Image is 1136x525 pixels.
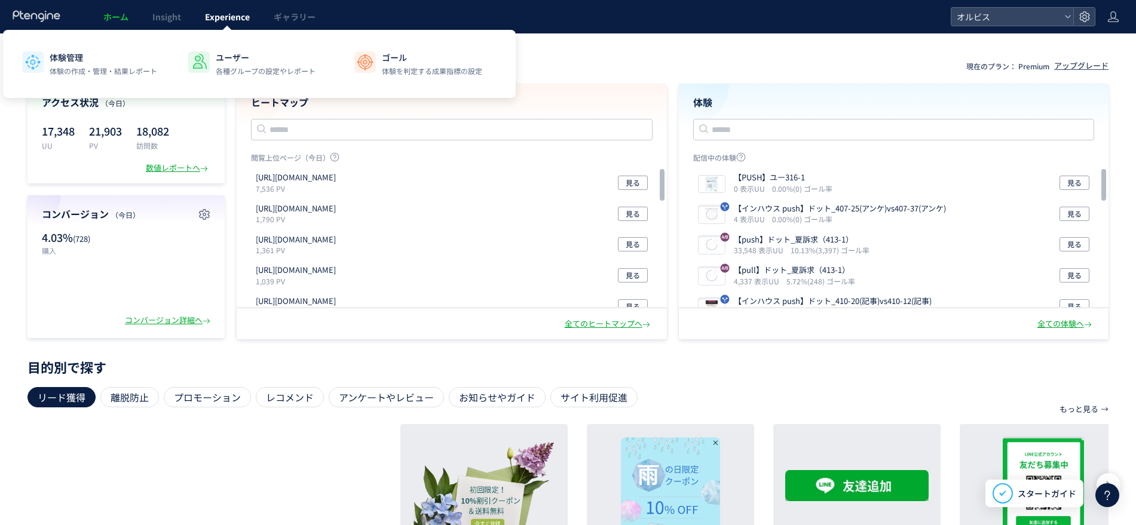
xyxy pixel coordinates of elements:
p: 体験を判定する成果指標の設定 [382,66,482,76]
i: 0 表示UU [734,183,770,194]
div: 離脱防止 [100,387,159,407]
button: 見る [1060,207,1089,221]
div: アンケートやレビュー [329,387,444,407]
p: 7,536 PV [256,183,341,194]
img: 9974ed28ff3e9b9fd50dcc6e4f1b37631755671268505.jpeg [699,176,725,192]
p: ユーザー [216,51,316,63]
i: 10.13%(3,397) ゴール率 [791,245,869,255]
div: プロモーション [164,387,251,407]
p: https://pr.orbis.co.jp/special/04 [256,265,336,276]
p: UU [42,140,75,151]
h4: アクセス状況 [42,96,210,109]
span: 見る [626,299,640,314]
span: 見る [626,237,640,251]
i: 5.72%(248) ゴール率 [786,276,855,286]
p: → [1101,399,1109,419]
p: 体験管理 [50,51,157,63]
p: 現在のプラン： Premium [966,61,1049,71]
p: https://pr.orbis.co.jp/tenpo_promotion [256,203,336,214]
i: 33,548 表示UU [734,245,788,255]
h4: コンバージョン [42,207,210,221]
p: 4.03% [42,230,120,245]
h4: 体験 [693,96,1095,109]
div: レコメンド [256,387,324,407]
div: 全てのヒートマップへ [565,318,653,330]
p: 1,790 PV [256,214,341,224]
span: (728) [73,233,90,244]
div: 数値レポートへ [146,162,210,174]
div: アップグレード [1054,60,1109,72]
p: 【インハウス push】ドット_407-25(アンケ)vs407-37(アンケ) [734,203,946,214]
p: 目的別で探す [27,363,1109,370]
p: 【インハウス push】ドット_410-20(記事)vs410-12(記事) [734,296,932,307]
p: 【PUSH】ユー316-1 [734,172,828,183]
button: 見る [618,237,648,251]
h4: ヒートマップ [251,96,653,109]
span: （今日） [101,98,130,108]
span: スタートガイド [1018,487,1076,500]
button: 見る [1060,176,1089,190]
button: 見る [1060,268,1089,283]
span: Insight [152,11,181,23]
p: PV [89,140,122,151]
button: 見る [1060,237,1089,251]
p: 21,903 [89,121,122,140]
p: 配信中の体験 [693,152,1095,167]
span: 見る [1067,299,1082,314]
p: 各種グループの設定やレポート [216,66,316,76]
div: お知らせやガイド [449,387,546,407]
span: 見る [1067,268,1082,283]
p: 1,361 PV [256,245,341,255]
div: コンバージョン詳細へ [125,315,213,326]
div: サイト利用促進 [550,387,638,407]
span: ホーム [103,11,128,23]
p: 訪問数 [136,140,169,151]
span: Experience [205,11,250,23]
p: 1,039 PV [256,276,341,286]
img: cb647fcb0925a13b28285e0ae747a3fc1752483548011.jpeg [699,299,725,316]
p: https://pr.orbis.co.jp/cosmetics/u/100 [256,234,336,245]
p: 764 PV [256,307,341,317]
p: もっと見る [1060,399,1098,419]
span: 見る [626,176,640,190]
p: 体験の作成・管理・結果レポート [50,66,157,76]
p: 17,348 [42,121,75,140]
span: 見る [1067,207,1082,221]
p: 【pull】ドット_夏訴求（413-1） [734,265,850,276]
p: ゴール [382,51,482,63]
span: オルビス [953,8,1060,26]
span: 見る [626,207,640,221]
i: 0.00%(0) ゴール率 [772,214,832,224]
p: 購入 [42,245,120,256]
button: 見る [1060,299,1089,314]
i: 4 表示UU [734,214,770,224]
p: https://pr.orbis.co.jp/cosmetics/udot/410-12 [256,296,336,307]
p: 【push】ドット_夏訴求（413-1） [734,234,865,245]
button: 見る [618,176,648,190]
div: 全ての体験へ [1037,318,1094,330]
i: 0.00%(0) ゴール率 [772,183,832,194]
span: 見る [626,268,640,283]
span: ギャラリー [274,11,316,23]
span: 見る [1067,237,1082,251]
button: 見る [618,299,648,314]
i: 4,337 表示UU [734,276,784,286]
div: リード獲得 [27,387,96,407]
i: 0.35%(338) ゴール率 [791,307,859,317]
button: 見る [618,268,648,283]
p: 閲覧上位ページ（今日） [251,152,653,167]
p: https://orbis.co.jp/order/thanks [256,172,336,183]
span: 見る [1067,176,1082,190]
span: （今日） [111,210,140,220]
i: 96,895 表示UU [734,307,788,317]
button: 見る [618,207,648,221]
p: 18,082 [136,121,169,140]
